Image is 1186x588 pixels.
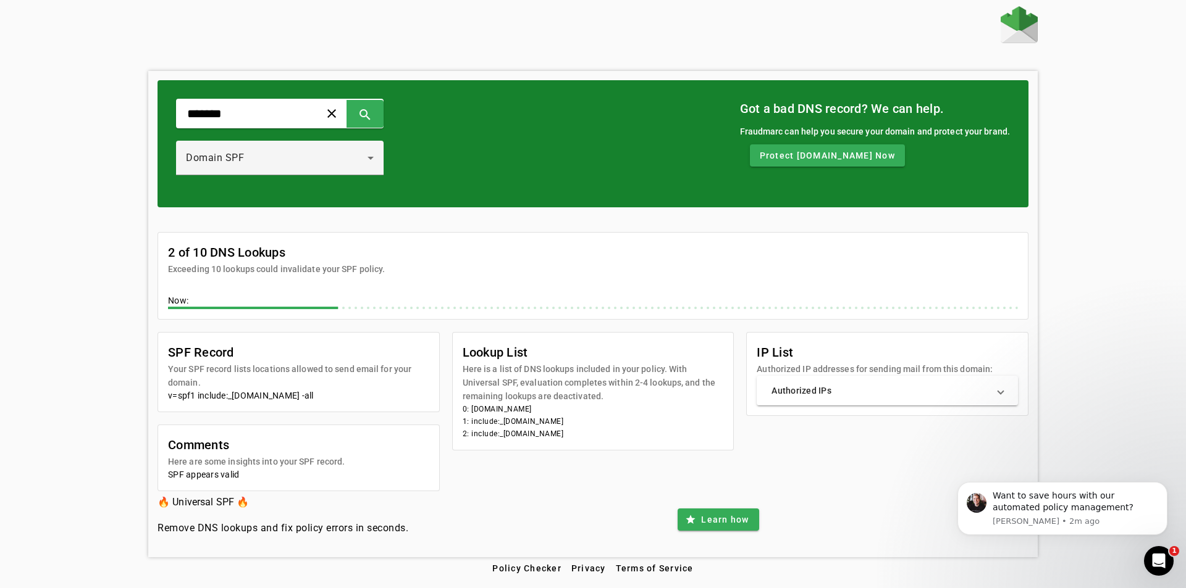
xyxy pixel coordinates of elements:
mat-expansion-panel-header: Authorized IPs [757,376,1018,405]
button: Privacy [566,557,611,579]
mat-card-title: Got a bad DNS record? We can help. [740,99,1011,118]
mat-card-subtitle: Authorized IP addresses for sending mail from this domain: [757,362,993,376]
div: Now: [168,294,1018,309]
span: Learn how [701,513,749,526]
div: SPF appears valid [168,468,429,481]
mat-card-title: SPF Record [168,342,429,362]
h3: 🔥 Universal SPF 🔥 [158,494,408,511]
li: 2: include:_[DOMAIN_NAME] [463,428,724,440]
button: Learn how [678,508,759,531]
iframe: Intercom live chat [1144,546,1174,576]
mat-card-subtitle: Your SPF record lists locations allowed to send email for your domain. [168,362,429,389]
span: 1 [1169,546,1179,556]
mat-card-title: Lookup List [463,342,724,362]
div: Fraudmarc can help you secure your domain and protect your brand. [740,125,1011,138]
h4: Remove DNS lookups and fix policy errors in seconds. [158,521,408,536]
span: Domain SPF [186,152,244,164]
span: Protect [DOMAIN_NAME] Now [760,149,895,162]
mat-card-subtitle: Here is a list of DNS lookups included in your policy. With Universal SPF, evaluation completes w... [463,362,724,403]
button: Protect [DOMAIN_NAME] Now [750,144,905,167]
button: Terms of Service [611,557,699,579]
mat-card-title: 2 of 10 DNS Lookups [168,242,385,262]
mat-card-subtitle: Here are some insights into your SPF record. [168,455,345,468]
li: 0: [DOMAIN_NAME] [463,403,724,415]
button: Policy Checker [487,557,566,579]
li: 1: include:_[DOMAIN_NAME] [463,415,724,428]
mat-panel-title: Authorized IPs [772,384,988,397]
span: Terms of Service [616,563,694,573]
a: Home [1001,6,1038,46]
span: Policy Checker [492,563,561,573]
span: Privacy [571,563,606,573]
mat-card-title: Comments [168,435,345,455]
mat-card-title: IP List [757,342,993,362]
img: Fraudmarc Logo [1001,6,1038,43]
iframe: Intercom notifications message [939,463,1186,555]
mat-card-subtitle: Exceeding 10 lookups could invalidate your SPF policy. [168,262,385,276]
div: v=spf1 include:_[DOMAIN_NAME] -all [168,389,429,402]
